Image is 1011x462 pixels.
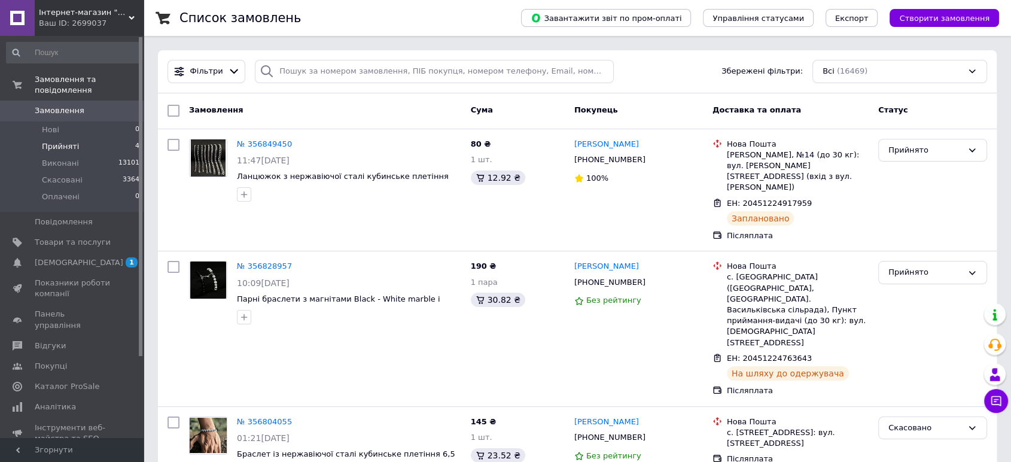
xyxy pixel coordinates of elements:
[471,105,493,114] span: Cума
[135,124,139,135] span: 0
[712,105,801,114] span: Доставка та оплата
[123,175,139,186] span: 3364
[35,257,123,268] span: [DEMOGRAPHIC_DATA]
[35,402,76,412] span: Аналітика
[727,417,869,427] div: Нова Пошта
[823,66,835,77] span: Всі
[574,417,639,428] a: [PERSON_NAME]
[826,9,878,27] button: Експорт
[586,451,641,460] span: Без рейтингу
[35,381,99,392] span: Каталог ProSale
[471,278,498,287] span: 1 пара
[727,199,812,208] span: ЕН: 20451224917959
[189,139,227,177] a: Фото товару
[42,175,83,186] span: Скасовані
[727,150,869,193] div: [PERSON_NAME], №14 (до 30 кг): вул. [PERSON_NAME][STREET_ADDRESS] (вхід з вул. [PERSON_NAME])
[190,66,223,77] span: Фільтри
[471,262,497,270] span: 190 ₴
[471,171,525,185] div: 12.92 ₴
[42,192,80,202] span: Оплачені
[835,14,869,23] span: Експорт
[6,42,141,63] input: Пошук
[837,66,868,75] span: (16469)
[727,272,869,348] div: с. [GEOGRAPHIC_DATA] ([GEOGRAPHIC_DATA], [GEOGRAPHIC_DATA]. Васильківська сільрада), Пункт прийма...
[189,105,243,114] span: Замовлення
[237,156,290,165] span: 11:47[DATE]
[35,105,84,116] span: Замовлення
[727,139,869,150] div: Нова Пошта
[888,144,963,157] div: Прийнято
[521,9,691,27] button: Завантажити звіт по пром-оплаті
[135,141,139,152] span: 4
[237,294,440,303] a: Парні браслети з магнітами Black - White marble і
[237,262,292,270] a: № 356828957
[35,217,93,227] span: Повідомлення
[727,366,849,381] div: На шляху до одержувача
[39,18,144,29] div: Ваш ID: 2699037
[878,13,999,22] a: Створити замовлення
[39,7,129,18] span: Інтернет-магазин "Trivia"
[727,211,794,226] div: Заплановано
[471,155,492,164] span: 1 шт.
[703,9,814,27] button: Управління статусами
[118,158,139,169] span: 13101
[237,139,292,148] a: № 356849450
[712,14,804,23] span: Управління статусами
[35,423,111,444] span: Інструменти веб-майстра та SEO
[984,389,1008,413] button: Чат з покупцем
[237,172,449,181] a: Ланцюжок з нержавіючої сталі кубинське плетіння
[135,192,139,202] span: 0
[126,257,138,268] span: 1
[35,361,67,372] span: Покупці
[35,341,66,351] span: Відгуки
[471,417,497,426] span: 145 ₴
[888,422,963,434] div: Скасовано
[574,261,639,272] a: [PERSON_NAME]
[727,354,812,363] span: ЕН: 20451224763643
[237,433,290,443] span: 01:21[DATE]
[721,66,803,77] span: Збережені фільтри:
[888,266,963,279] div: Прийнято
[237,278,290,288] span: 10:09[DATE]
[179,11,301,25] h1: Список замовлень
[42,124,59,135] span: Нові
[899,14,989,23] span: Створити замовлення
[572,152,648,168] div: [PHONE_NUMBER]
[35,74,144,96] span: Замовлення та повідомлення
[727,230,869,241] div: Післяплата
[586,296,641,305] span: Без рейтингу
[878,105,908,114] span: Статус
[572,275,648,290] div: [PHONE_NUMBER]
[572,430,648,445] div: [PHONE_NUMBER]
[471,293,525,307] div: 30.82 ₴
[727,385,869,396] div: Післяплата
[237,417,292,426] a: № 356804055
[586,174,608,183] span: 100%
[471,433,492,442] span: 1 шт.
[190,262,226,299] img: Фото товару
[471,139,491,148] span: 80 ₴
[574,139,639,150] a: [PERSON_NAME]
[35,237,111,248] span: Товари та послуги
[189,417,227,455] a: Фото товару
[190,418,227,452] img: Фото товару
[890,9,999,27] button: Створити замовлення
[574,105,618,114] span: Покупець
[727,427,869,449] div: с. [STREET_ADDRESS]: вул. [STREET_ADDRESS]
[189,261,227,299] a: Фото товару
[191,139,226,177] img: Фото товару
[35,309,111,330] span: Панель управління
[35,278,111,299] span: Показники роботи компанії
[42,158,79,169] span: Виконані
[727,261,869,272] div: Нова Пошта
[531,13,681,23] span: Завантажити звіт по пром-оплаті
[42,141,79,152] span: Прийняті
[255,60,614,83] input: Пошук за номером замовлення, ПІБ покупця, номером телефону, Email, номером накладної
